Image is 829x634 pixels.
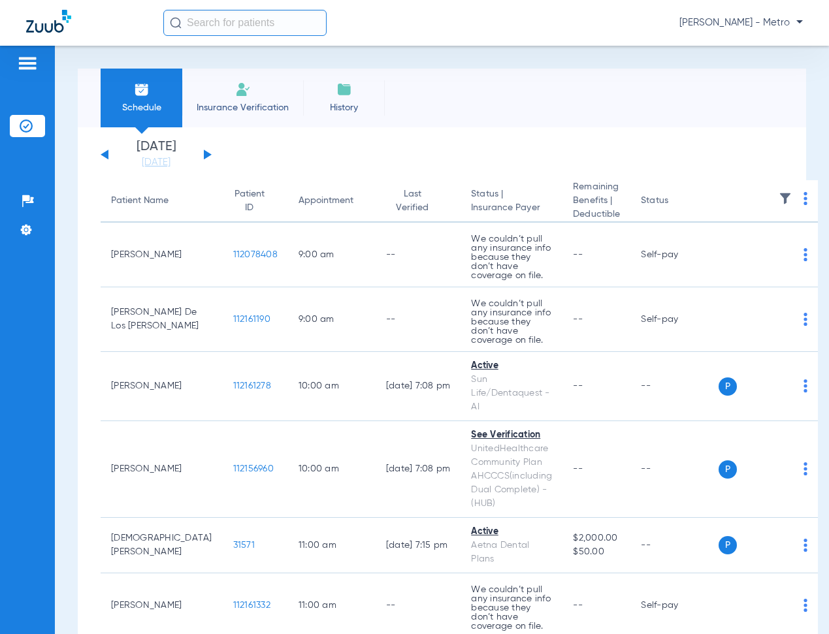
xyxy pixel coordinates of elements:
th: Status [630,180,719,223]
li: [DATE] [117,140,195,169]
span: P [719,377,737,396]
td: 10:00 AM [288,421,376,518]
td: [DEMOGRAPHIC_DATA][PERSON_NAME] [101,518,223,573]
span: Insurance Payer [471,201,552,215]
img: group-dot-blue.svg [804,599,807,612]
span: 112161190 [233,315,270,324]
div: Last Verified [386,187,451,215]
img: hamburger-icon [17,55,38,71]
span: 112078408 [233,250,278,259]
td: 10:00 AM [288,352,376,421]
img: group-dot-blue.svg [804,248,807,261]
a: [DATE] [117,156,195,169]
input: Search for patients [163,10,327,36]
td: 9:00 AM [288,287,376,352]
img: Manual Insurance Verification [235,82,251,97]
span: 31571 [233,541,255,550]
div: UnitedHealthcare Community Plan AHCCCS(including Dual Complete) - (HUB) [471,442,552,511]
span: Schedule [110,101,172,114]
span: $50.00 [573,545,620,559]
img: group-dot-blue.svg [804,462,807,475]
td: [DATE] 7:08 PM [376,421,461,518]
td: Self-pay [630,287,719,352]
th: Remaining Benefits | [562,180,630,223]
span: [PERSON_NAME] - Metro [679,16,803,29]
span: -- [573,381,583,390]
td: -- [376,223,461,287]
td: [PERSON_NAME] [101,421,223,518]
span: -- [573,315,583,324]
td: -- [630,518,719,573]
img: History [336,82,352,97]
span: 112156960 [233,464,274,473]
div: Sun Life/Dentaquest - AI [471,373,552,414]
div: Patient Name [111,194,212,208]
span: History [313,101,375,114]
span: Insurance Verification [192,101,293,114]
img: filter.svg [779,192,792,205]
img: group-dot-blue.svg [804,379,807,392]
td: [PERSON_NAME] [101,223,223,287]
div: Patient ID [233,187,266,215]
th: Status | [461,180,562,223]
span: P [719,460,737,479]
div: Appointment [299,194,353,208]
td: -- [376,287,461,352]
div: Aetna Dental Plans [471,539,552,566]
span: -- [573,464,583,473]
td: [PERSON_NAME] [101,352,223,421]
td: 9:00 AM [288,223,376,287]
img: Search Icon [170,17,182,29]
span: P [719,536,737,554]
div: Appointment [299,194,365,208]
p: We couldn’t pull any insurance info because they don’t have coverage on file. [471,234,552,280]
div: Patient ID [233,187,278,215]
img: group-dot-blue.svg [804,192,807,205]
span: 112161278 [233,381,271,390]
span: $2,000.00 [573,531,620,545]
div: Active [471,525,552,539]
span: -- [573,601,583,610]
td: 11:00 AM [288,518,376,573]
img: Zuub Logo [26,10,71,33]
span: Deductible [573,208,620,221]
td: -- [630,352,719,421]
td: [DATE] 7:15 PM [376,518,461,573]
img: group-dot-blue.svg [804,313,807,326]
td: Self-pay [630,223,719,287]
p: We couldn’t pull any insurance info because they don’t have coverage on file. [471,585,552,631]
td: [PERSON_NAME] De Los [PERSON_NAME] [101,287,223,352]
div: Active [471,359,552,373]
div: Patient Name [111,194,169,208]
span: 112161332 [233,601,270,610]
img: Schedule [134,82,150,97]
p: We couldn’t pull any insurance info because they don’t have coverage on file. [471,299,552,345]
span: -- [573,250,583,259]
td: [DATE] 7:08 PM [376,352,461,421]
div: See Verification [471,428,552,442]
div: Last Verified [386,187,439,215]
td: -- [630,421,719,518]
img: group-dot-blue.svg [804,539,807,552]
